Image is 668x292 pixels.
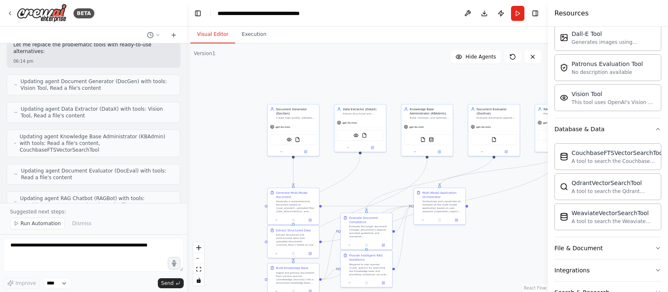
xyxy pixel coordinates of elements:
div: Multi-Modal Application OrchestratorOrchestrate and coordinate all modules of the multi-modal app... [413,188,466,225]
button: Hide right sidebar [529,8,541,19]
div: Multi-Modal Application Orchestrator [422,190,463,199]
div: Generate Multi-Modal DocumentGenerate a comprehensive document based on {user_prompt}, uploaded f... [267,188,319,225]
span: gpt-4o-mini [476,125,491,129]
g: Edge from e1ad89ef-0f5c-4904-b565-73c026daa633 to eb9f6ab2-ca7e-475b-a824-27823f0e1746 [364,154,496,210]
span: Updating agent Document Evaluator (DocEval) with tools: Read a file's content [21,168,173,181]
div: Provide Intelligent RAG AssistanceRespond to user queries ({user_query}) by searching the knowled... [340,250,392,287]
g: Edge from 26bfe148-b81d-4db4-8ade-f7fb6e30cb18 to 51634dc2-0042-43a4-9764-470883e6f829 [322,267,338,282]
img: VisionTool [286,137,291,142]
img: DallETool [560,33,568,42]
button: Open in side panel [494,149,518,154]
div: Version 1 [194,50,215,57]
div: Evaluate the target document ({target_document}) against provided guidelines and standards ({comp... [349,225,390,238]
img: QdrantVectorSearchTool [560,183,568,191]
div: Extract Structured Data [276,228,311,232]
button: Click to speak your automation idea [168,257,180,269]
div: Respond to user queries ({user_query}) by searching the knowledge base and providing contextual, ... [349,262,390,276]
img: PatronusEvalTool [560,63,568,72]
div: Provide intelligent conversational assistance by querying the knowledge base and repository docum... [544,112,584,115]
button: Improve [3,278,40,289]
button: toggle interactivity [193,275,204,286]
button: Hide left sidebar [192,8,204,19]
span: Updating agent Data Extractor (DataX) with tools: Vision Tool, Read a file's content [21,106,173,119]
g: Edge from 4df1fcc4-9d76-4bad-b3a3-3eaaca553213 to 26bfe148-b81d-4db4-8ade-f7fb6e30cb18 [291,158,429,261]
div: Provide Intelligent RAG Assistance [349,253,390,262]
button: Open in side panel [376,280,390,285]
img: FileReadTool [362,133,367,138]
div: RAG Chatbot (RAGBot) [544,107,584,111]
div: Database & Data [554,140,661,237]
div: WeaviateVectorSearchTool [572,209,656,217]
div: Data Extractor (DataX)Extract structured and unstructured data from various document formats incl... [334,104,386,152]
button: Open in side panel [449,218,463,223]
button: Visual Editor [190,26,235,43]
div: Generates images using OpenAI's Dall-E model. [572,39,656,46]
g: Edge from 391c37da-db12-4475-8857-8dc8e1778bf4 to 4f102dfc-674a-4bd8-8fde-9da564652b37 [438,154,563,185]
button: Dismiss [68,218,96,229]
span: Dismiss [72,220,91,227]
button: No output available [431,218,448,223]
button: zoom out [193,253,204,264]
button: Open in side panel [303,218,317,223]
div: Orchestrate and coordinate all modules of the multi-modal application based on user requests ({op... [422,200,463,213]
span: gpt-4o-mini [409,125,424,129]
div: RAG Chatbot (RAGBot)Provide intelligent conversational assistance by querying the knowledge base ... [535,104,587,152]
img: Logo [17,4,67,23]
button: Hide Agents [450,50,501,63]
div: CouchbaseFTSVectorSearchTool [572,149,664,157]
img: CouchbaseFTSVectorSearchTool [429,137,434,142]
button: Open in side panel [294,149,318,154]
button: Database & Data [554,118,661,140]
div: A tool to search the Weaviate database for relevant information on internal documents. [572,218,656,225]
div: Generate a comprehensive document based on {user_prompt}, uploaded files ({file_attachments}), an... [276,200,316,213]
span: gpt-4o-mini [342,121,357,124]
div: Build, maintain, and optimize a comprehensive knowledge base by ingesting documents from various ... [410,116,450,119]
div: Generate Multi-Modal Document [276,190,316,199]
button: No output available [358,243,375,248]
span: Updating agent RAG Chatbot (RAGBot) with tools: CouchbaseFTSVectorSearchTool, Read a file's content [20,195,173,208]
button: Send [158,278,184,288]
div: 06:14 pm [13,58,174,64]
h4: Resources [554,8,589,18]
div: Evaluate Document ComplianceEvaluate the target document ({target_document}) against provided gui... [340,213,392,250]
span: Updating agent Knowledge Base Administrator (KBAdmin) with tools: Read a file's content, Couchbas... [20,133,173,153]
button: No output available [358,280,375,285]
img: VisionTool [560,94,568,102]
div: Vision Tool [572,90,656,98]
button: Execution [235,26,273,43]
a: React Flow attribution [524,286,547,290]
div: A tool to search the Couchbase database for relevant information on internal documents. [572,158,664,165]
nav: breadcrumb [218,9,311,18]
div: React Flow controls [193,242,204,286]
div: Evaluate Document Compliance [349,216,390,224]
button: Open in side panel [376,243,390,248]
div: Document Evaluator (DocEval)Evaluate documents against compliance standards, guidelines, and qual... [468,104,520,156]
div: Extract Structured DataExtract structured and unstructured data from uploaded documents ({source_... [267,225,319,258]
div: Knowledge Base Administrator (KBAdmin)Build, maintain, and optimize a comprehensive knowledge bas... [401,104,453,156]
div: This tool uses OpenAI's Vision API to describe the contents of an image. [572,99,656,106]
div: Dall-E Tool [572,30,656,38]
span: Hide Agents [466,53,496,60]
div: Build Knowledge Base [276,266,309,270]
button: Open in side panel [428,149,451,154]
img: CouchbaseFTSVectorSearchTool [560,152,568,161]
p: Let me replace the problematic tools with ready-to-use alternatives: [13,42,174,55]
div: Data Extractor (DataX) [343,107,383,111]
div: Patronus Evaluation Tool [572,60,643,68]
div: Document Generator (DocGen)Create high-quality, editable, multilingual documents based on user pr... [267,104,319,156]
div: Knowledge Base Administrator (KBAdmin) [410,107,450,115]
div: BETA [73,8,94,18]
button: Start a new chat [167,30,180,40]
span: gpt-4o-mini [543,121,558,124]
button: Open in side panel [361,145,385,150]
div: No description available [572,69,643,76]
span: Updating agent Document Generator (DocGen) with tools: Vision Tool, Read a file's content [20,78,173,91]
img: WeaviateVectorSearchTool [560,213,568,221]
button: No output available [284,251,302,256]
div: QdrantVectorSearchTool [572,179,656,187]
img: FileReadTool [420,137,425,142]
button: No output available [284,218,302,223]
button: Open in side panel [303,251,317,256]
button: fit view [193,264,204,275]
g: Edge from 26bfe148-b81d-4db4-8ade-f7fb6e30cb18 to eb9f6ab2-ca7e-475b-a824-27823f0e1746 [322,229,338,281]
